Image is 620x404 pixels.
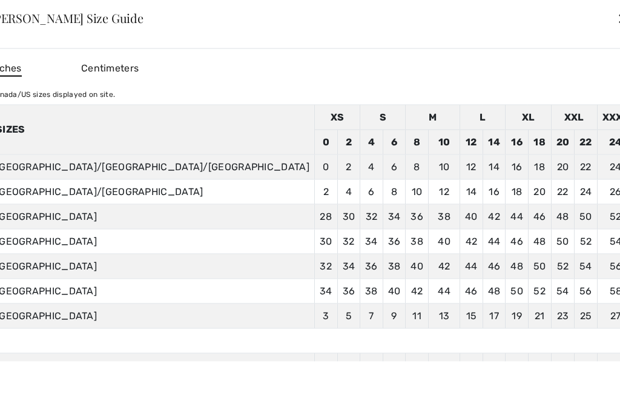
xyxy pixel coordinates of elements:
td: 52 [551,254,575,279]
span: 37.5 [434,359,453,371]
td: 2 [314,179,337,204]
td: 36 [360,254,383,279]
span: 43 [510,359,523,371]
span: 41 [489,359,500,371]
td: 2 [337,130,360,154]
td: 8 [406,154,429,179]
td: 46 [483,254,506,279]
td: XS [314,105,360,130]
td: 23 [551,303,575,328]
td: 18 [506,179,529,204]
td: 48 [551,204,575,229]
td: 52 [575,229,598,254]
td: 25 [575,303,598,328]
td: 46 [460,279,483,303]
span: 47 [557,359,569,371]
td: 28 [314,204,337,229]
td: 34 [360,229,383,254]
td: 21 [528,303,551,328]
span: 32 [320,359,332,371]
td: 42 [483,204,506,229]
td: 50 [528,254,551,279]
td: L [460,105,506,130]
td: 10 [406,179,429,204]
td: 32 [314,254,337,279]
td: S [360,105,406,130]
span: Centimeters [81,62,139,73]
td: 20 [551,154,575,179]
td: XL [506,105,551,130]
td: 20 [528,179,551,204]
td: 38 [360,279,383,303]
td: 20 [551,130,575,154]
td: 48 [506,254,529,279]
td: 48 [483,279,506,303]
td: M [406,105,460,130]
td: 36 [337,279,360,303]
td: 34 [337,254,360,279]
td: 44 [483,229,506,254]
td: 56 [575,279,598,303]
td: 22 [575,130,598,154]
td: 4 [360,130,383,154]
span: 33 [343,359,355,371]
td: 8 [383,179,406,204]
span: 35 [388,359,401,371]
td: 54 [551,279,575,303]
td: 14 [460,179,483,204]
td: 13 [428,303,460,328]
td: 40 [406,254,429,279]
td: 19 [506,303,529,328]
td: 0 [314,154,337,179]
td: XXL [551,105,597,130]
td: 24 [575,179,598,204]
td: 5 [337,303,360,328]
td: 40 [383,279,406,303]
td: 36 [383,229,406,254]
td: 18 [528,130,551,154]
td: 36 [406,204,429,229]
td: 48 [528,229,551,254]
td: 3 [314,303,337,328]
td: 9 [383,303,406,328]
td: 8 [406,130,429,154]
td: 30 [337,204,360,229]
td: 34 [314,279,337,303]
td: 38 [383,254,406,279]
td: 38 [406,229,429,254]
td: 14 [483,130,506,154]
td: 6 [360,179,383,204]
td: 46 [528,204,551,229]
td: 12 [460,130,483,154]
td: 0 [314,130,337,154]
td: 6 [383,154,406,179]
td: 12 [460,154,483,179]
span: 36 [411,359,423,371]
td: 7 [360,303,383,328]
td: 14 [483,154,506,179]
td: 2 [337,154,360,179]
td: 34 [383,204,406,229]
td: 10 [428,154,460,179]
td: 18 [528,154,551,179]
td: 16 [506,130,529,154]
td: 40 [428,229,460,254]
td: 42 [460,229,483,254]
td: 54 [575,254,598,279]
td: 44 [428,279,460,303]
td: 42 [428,254,460,279]
td: 16 [506,154,529,179]
td: 44 [506,204,529,229]
span: 34 [365,359,378,371]
td: 32 [337,229,360,254]
td: 6 [383,130,406,154]
td: 52 [528,279,551,303]
td: 42 [406,279,429,303]
td: 11 [406,303,429,328]
td: 44 [460,254,483,279]
td: 40 [460,204,483,229]
span: 39 [466,359,478,371]
td: 32 [360,204,383,229]
span: 45 [533,359,546,371]
td: 10 [428,130,460,154]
